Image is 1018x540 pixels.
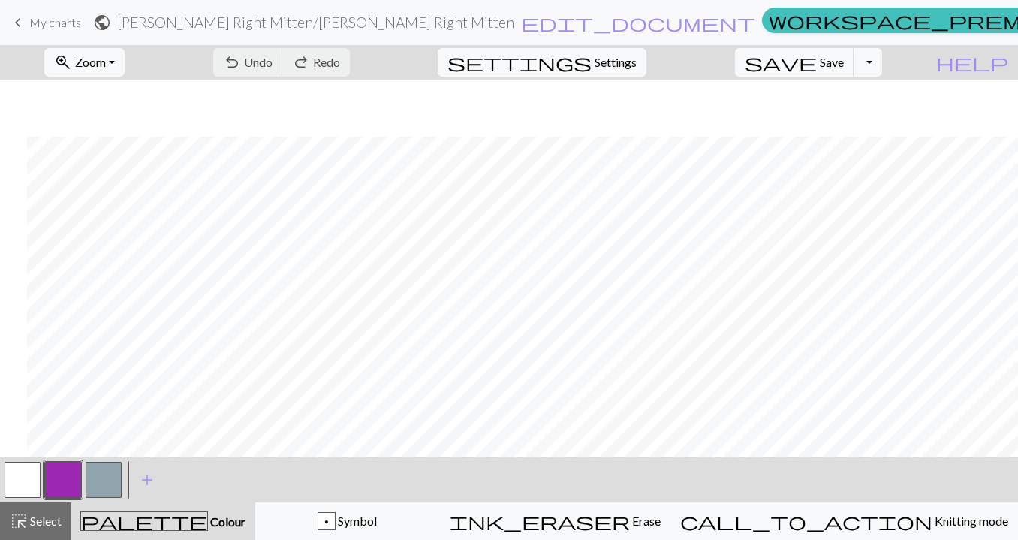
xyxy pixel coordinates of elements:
[735,48,854,77] button: Save
[138,469,156,490] span: add
[255,502,440,540] button: p Symbol
[44,48,125,77] button: Zoom
[955,480,1003,525] iframe: chat widget
[71,502,255,540] button: Colour
[595,53,637,71] span: Settings
[93,12,111,33] span: public
[117,14,514,31] h2: [PERSON_NAME] Right Mitten / [PERSON_NAME] Right Mitten
[54,52,72,73] span: zoom_in
[630,514,661,528] span: Erase
[81,511,207,532] span: palette
[29,15,81,29] span: My charts
[28,514,62,528] span: Select
[75,55,106,69] span: Zoom
[670,502,1018,540] button: Knitting mode
[9,12,27,33] span: keyboard_arrow_left
[336,514,377,528] span: Symbol
[10,511,28,532] span: highlight_alt
[440,502,670,540] button: Erase
[932,514,1008,528] span: Knitting mode
[447,53,592,71] i: Settings
[820,55,844,69] span: Save
[936,52,1008,73] span: help
[680,511,932,532] span: call_to_action
[521,12,755,33] span: edit_document
[9,10,81,35] a: My charts
[447,52,592,73] span: settings
[450,511,630,532] span: ink_eraser
[208,514,245,529] span: Colour
[438,48,646,77] button: SettingsSettings
[318,513,335,531] div: p
[745,52,817,73] span: save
